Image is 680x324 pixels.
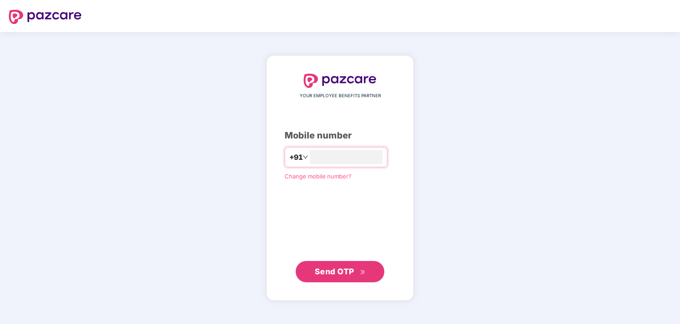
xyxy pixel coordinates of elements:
[285,173,352,180] a: Change mobile number?
[360,269,366,275] span: double-right
[296,261,384,282] button: Send OTPdouble-right
[300,92,381,99] span: YOUR EMPLOYEE BENEFITS PARTNER
[289,152,303,163] span: +91
[304,74,376,88] img: logo
[9,10,82,24] img: logo
[285,129,395,142] div: Mobile number
[315,267,354,276] span: Send OTP
[303,154,308,160] span: down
